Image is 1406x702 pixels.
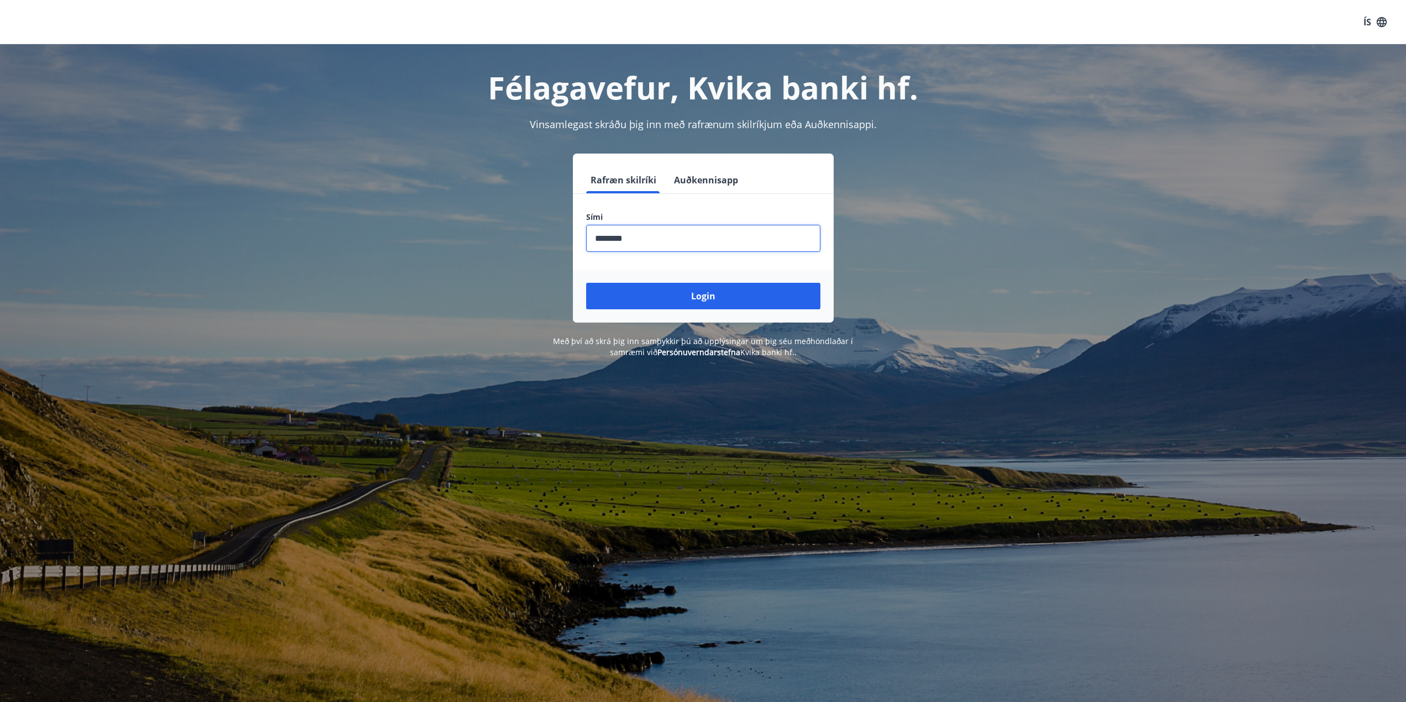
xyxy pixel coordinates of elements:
a: Persónuverndarstefna [657,347,740,357]
button: Auðkennisapp [670,167,743,193]
span: Vinsamlegast skráðu þig inn með rafrænum skilríkjum eða Auðkennisappi. [530,118,877,131]
h1: Félagavefur, Kvika banki hf. [319,66,1088,108]
span: Með því að skrá þig inn samþykkir þú að upplýsingar um þig séu meðhöndlaðar í samræmi við Kvika b... [553,336,853,357]
label: Sími [586,212,820,223]
button: Rafræn skilríki [586,167,661,193]
button: ÍS [1357,12,1393,32]
button: Login [586,283,820,309]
